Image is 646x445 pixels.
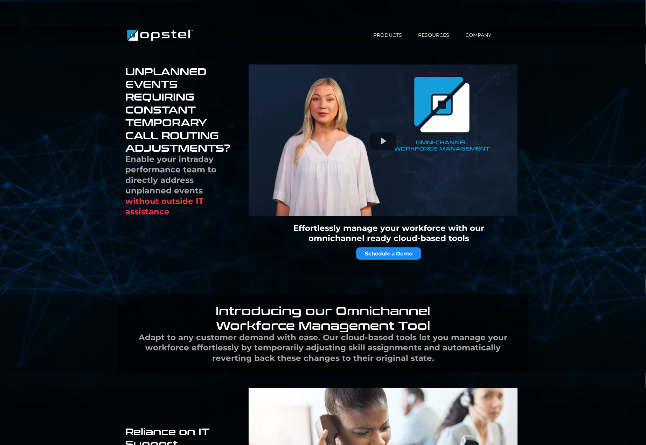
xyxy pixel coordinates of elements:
[365,250,412,257] span: Schedule a Demo
[356,247,421,260] a: Schedule a Demo
[457,32,499,39] a: COMPANY
[125,303,521,332] p: Introducing our Omnichannel Workforce Management Tool
[293,223,484,233] strong: Effortlessly manage your workforce with our
[125,31,195,38] a: https://www.opstel.com/
[125,27,195,44] img: Brand Logo
[125,65,231,155] h1: UNPLANNED EVENTS REQUIRING CONSTANT TEMPORARY CALL ROUTING ADJUSTMENTS?
[308,233,469,243] strong: omnichannel ready cloud-based tools
[139,333,507,363] strong: Adapt to any customer demand with ease. Our cloud-based tools let you manage your workforce effor...
[410,32,457,39] a: RESOURCES
[365,32,410,39] a: PRODUCTS
[125,196,203,217] strong: without outside IT assistance
[125,154,216,196] strong: Enable your intraday performance team to directly address unplanned events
